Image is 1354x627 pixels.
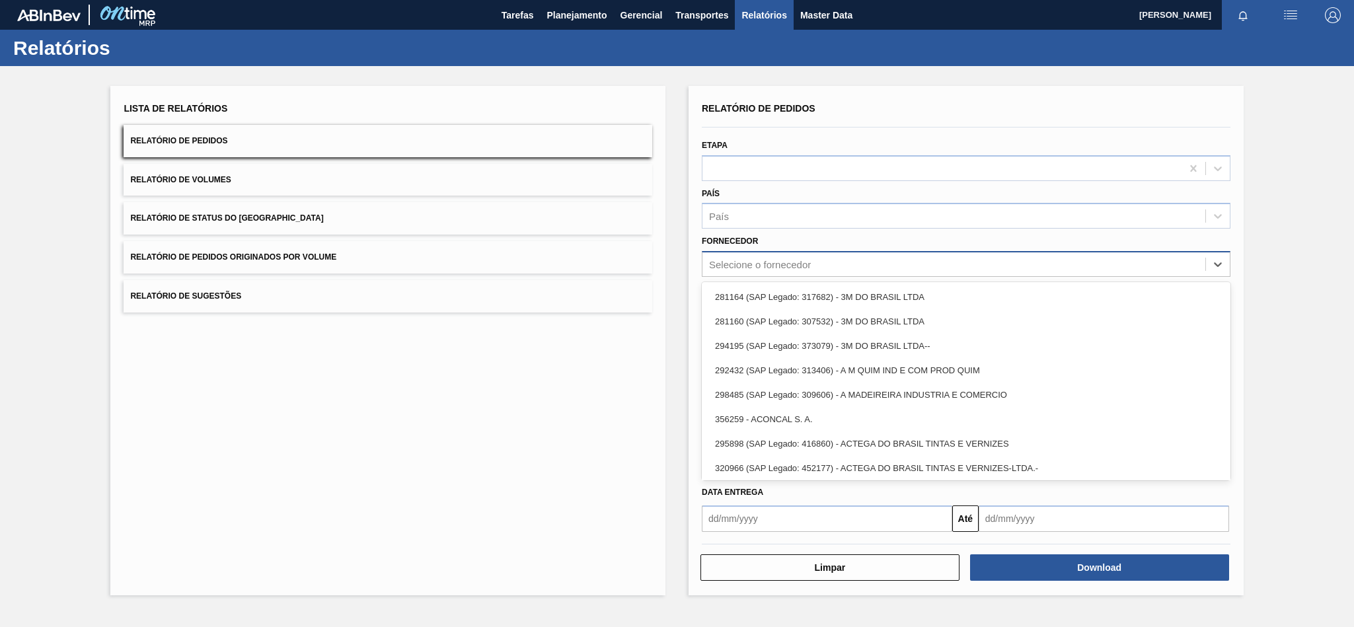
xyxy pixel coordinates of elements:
div: 294195 (SAP Legado: 373079) - 3M DO BRASIL LTDA-- [702,334,1230,358]
span: Relatório de Pedidos [702,103,815,114]
span: Transportes [675,7,728,23]
div: 281164 (SAP Legado: 317682) - 3M DO BRASIL LTDA [702,285,1230,309]
label: País [702,189,720,198]
button: Relatório de Pedidos Originados por Volume [124,241,652,274]
span: Relatório de Pedidos [130,136,227,145]
div: 356259 - ACONCAL S. A. [702,407,1230,431]
label: Fornecedor [702,237,758,246]
div: 295898 (SAP Legado: 416860) - ACTEGA DO BRASIL TINTAS E VERNIZES [702,431,1230,456]
img: TNhmsLtSVTkK8tSr43FrP2fwEKptu5GPRR3wAAAABJRU5ErkJggg== [17,9,81,21]
div: 298485 (SAP Legado: 309606) - A MADEIREIRA INDUSTRIA E COMERCIO [702,383,1230,407]
button: Relatório de Sugestões [124,280,652,313]
div: País [709,211,729,222]
button: Relatório de Volumes [124,164,652,196]
input: dd/mm/yyyy [702,505,952,532]
input: dd/mm/yyyy [979,505,1229,532]
span: Lista de Relatórios [124,103,227,114]
span: Relatório de Status do [GEOGRAPHIC_DATA] [130,213,323,223]
span: Planejamento [546,7,607,23]
button: Até [952,505,979,532]
div: Selecione o fornecedor [709,259,811,270]
button: Relatório de Pedidos [124,125,652,157]
span: Data Entrega [702,488,763,497]
button: Relatório de Status do [GEOGRAPHIC_DATA] [124,202,652,235]
div: 292432 (SAP Legado: 313406) - A M QUIM IND E COM PROD QUIM [702,358,1230,383]
label: Etapa [702,141,728,150]
button: Limpar [700,554,959,581]
span: Tarefas [502,7,534,23]
span: Relatório de Sugestões [130,291,241,301]
span: Relatório de Volumes [130,175,231,184]
img: Logout [1325,7,1341,23]
span: Master Data [800,7,852,23]
h1: Relatórios [13,40,248,55]
span: Gerencial [621,7,663,23]
img: userActions [1283,7,1298,23]
div: 320966 (SAP Legado: 452177) - ACTEGA DO BRASIL TINTAS E VERNIZES-LTDA.- [702,456,1230,480]
button: Notificações [1222,6,1264,24]
button: Download [970,554,1229,581]
span: Relatório de Pedidos Originados por Volume [130,252,336,262]
div: 281160 (SAP Legado: 307532) - 3M DO BRASIL LTDA [702,309,1230,334]
span: Relatórios [741,7,786,23]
